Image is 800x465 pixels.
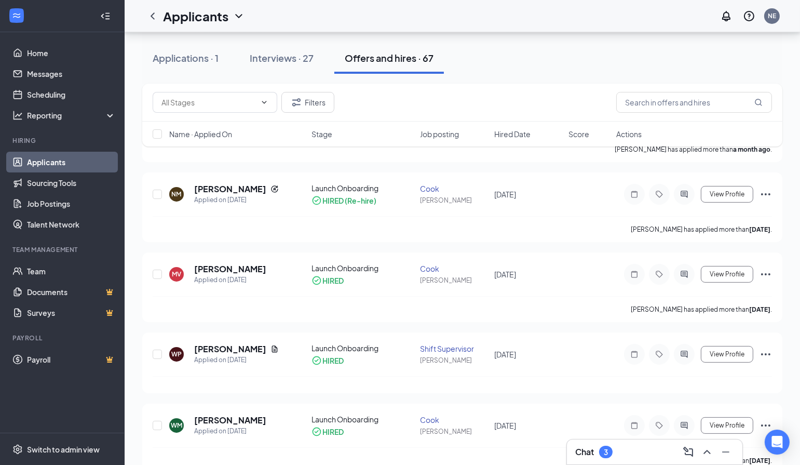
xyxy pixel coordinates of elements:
[27,63,116,84] a: Messages
[710,351,744,358] span: View Profile
[172,190,182,198] div: NM
[701,266,753,283] button: View Profile
[27,282,116,302] a: DocumentsCrown
[322,195,376,206] div: HIRED (Re-hire)
[12,110,23,121] svg: Analysis
[311,183,414,193] div: Launch Onboarding
[760,188,772,201] svg: Ellipses
[27,302,116,323] a: SurveysCrown
[653,190,666,198] svg: Tag
[653,270,666,278] svg: Tag
[194,426,266,436] div: Applied on [DATE]
[27,261,116,282] a: Team
[717,444,734,460] button: Minimize
[420,276,488,285] div: [PERSON_NAME]
[194,275,266,285] div: Applied on [DATE]
[146,10,159,22] a: ChevronLeft
[710,191,744,198] span: View Profile
[604,448,608,457] div: 3
[420,196,488,205] div: [PERSON_NAME]
[311,355,322,366] svg: CheckmarkCircle
[678,190,690,198] svg: ActiveChat
[701,446,713,458] svg: ChevronUp
[680,444,697,460] button: ComposeMessage
[678,350,690,358] svg: ActiveChat
[171,350,182,358] div: WP
[420,183,488,194] div: Cook
[12,245,114,254] div: Team Management
[743,10,755,22] svg: QuestionInfo
[161,97,256,108] input: All Stages
[420,129,459,139] span: Job posting
[322,355,344,366] div: HIRED
[311,343,414,353] div: Launch Onboarding
[631,305,772,314] p: [PERSON_NAME] has applied more than .
[270,345,279,353] svg: Document
[765,430,790,455] div: Open Intercom Messenger
[12,136,114,145] div: Hiring
[678,421,690,430] svg: ActiveChat
[420,356,488,365] div: [PERSON_NAME]
[290,96,303,109] svg: Filter
[616,129,642,139] span: Actions
[194,355,279,365] div: Applied on [DATE]
[749,305,770,313] b: [DATE]
[494,129,531,139] span: Hired Date
[27,110,116,121] div: Reporting
[749,225,770,233] b: [DATE]
[27,444,100,455] div: Switch to admin view
[494,350,516,359] span: [DATE]
[616,92,772,113] input: Search in offers and hires
[749,457,770,464] b: [DATE]
[768,11,776,20] div: NE
[678,270,690,278] svg: ActiveChat
[494,421,516,430] span: [DATE]
[153,51,219,64] div: Applications · 1
[27,349,116,370] a: PayrollCrown
[701,417,753,434] button: View Profile
[720,10,733,22] svg: Notifications
[250,51,314,64] div: Interviews · 27
[760,419,772,432] svg: Ellipses
[12,444,23,455] svg: Settings
[281,92,334,113] button: Filter Filters
[194,343,266,355] h5: [PERSON_NAME]
[311,275,322,286] svg: CheckmarkCircle
[27,84,116,105] a: Scheduling
[100,11,111,21] svg: Collapse
[345,51,433,64] div: Offers and hires · 67
[11,10,22,21] svg: WorkstreamLogo
[260,98,268,107] svg: ChevronDown
[701,186,753,203] button: View Profile
[311,129,332,139] span: Stage
[754,98,763,107] svg: MagnifyingGlass
[420,263,488,274] div: Cook
[311,427,322,437] svg: CheckmarkCircle
[171,421,182,430] div: WM
[628,270,641,278] svg: Note
[420,427,488,436] div: [PERSON_NAME]
[194,415,266,426] h5: [PERSON_NAME]
[27,214,116,235] a: Talent Network
[27,172,116,193] a: Sourcing Tools
[710,271,744,278] span: View Profile
[322,275,344,286] div: HIRED
[631,225,772,234] p: [PERSON_NAME] has applied more than .
[311,263,414,273] div: Launch Onboarding
[270,185,279,193] svg: Reapply
[163,7,228,25] h1: Applicants
[653,350,666,358] svg: Tag
[494,270,516,279] span: [DATE]
[628,190,641,198] svg: Note
[760,268,772,281] svg: Ellipses
[27,43,116,63] a: Home
[322,427,344,437] div: HIRED
[233,10,245,22] svg: ChevronDown
[311,414,414,424] div: Launch Onboarding
[628,350,641,358] svg: Note
[12,334,114,342] div: Payroll
[169,129,232,139] span: Name · Applied On
[194,195,279,205] div: Applied on [DATE]
[682,446,695,458] svg: ComposeMessage
[628,421,641,430] svg: Note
